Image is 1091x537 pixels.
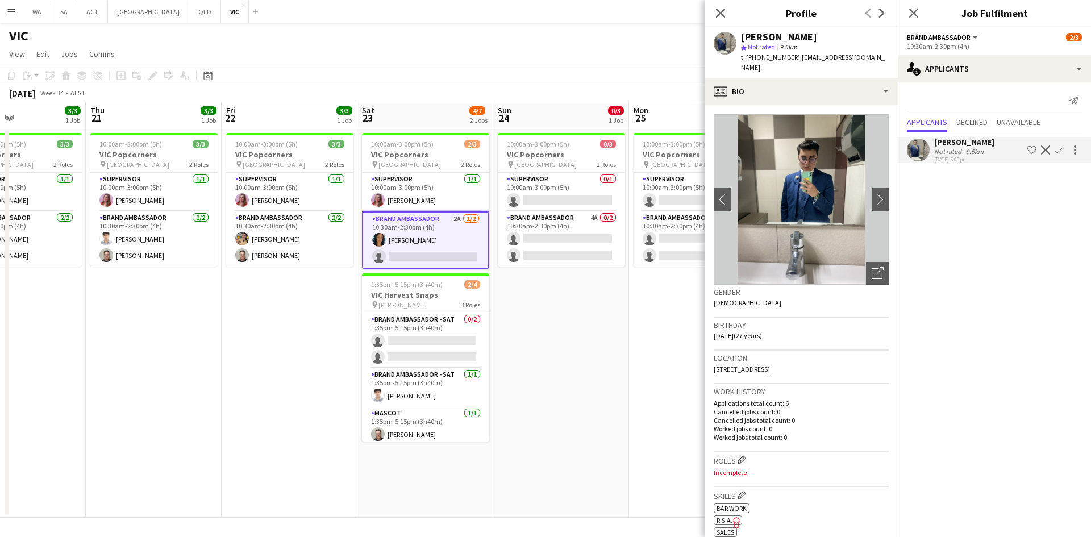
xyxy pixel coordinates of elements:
[514,160,577,169] span: [GEOGRAPHIC_DATA]
[9,49,25,59] span: View
[498,173,625,211] app-card-role: Supervisor0/110:00am-3:00pm (5h)
[57,140,73,148] span: 3/3
[717,504,747,513] span: Bar Work
[714,365,770,373] span: [STREET_ADDRESS]
[90,173,218,211] app-card-role: Supervisor1/110:00am-3:00pm (5h)[PERSON_NAME]
[470,116,488,124] div: 2 Jobs
[748,43,775,51] span: Not rated
[362,133,489,269] app-job-card: 10:00am-3:00pm (5h)2/3VIC Popcorners [GEOGRAPHIC_DATA]2 RolesSupervisor1/110:00am-3:00pm (5h)[PER...
[77,1,108,23] button: ACT
[705,78,898,105] div: Bio
[107,160,169,169] span: [GEOGRAPHIC_DATA]
[23,1,51,23] button: WA
[714,433,889,442] p: Worked jobs total count: 0
[634,105,648,115] span: Mon
[201,106,216,115] span: 3/3
[371,140,434,148] span: 10:00am-3:00pm (5h)
[336,106,352,115] span: 3/3
[907,42,1082,51] div: 10:30am-2:30pm (4h)
[714,386,889,397] h3: Work history
[741,53,885,72] span: | [EMAIL_ADDRESS][DOMAIN_NAME]
[53,160,73,169] span: 2 Roles
[632,111,648,124] span: 25
[65,116,80,124] div: 1 Job
[714,353,889,363] h3: Location
[714,331,762,340] span: [DATE] (27 years)
[934,137,994,147] div: [PERSON_NAME]
[498,149,625,160] h3: VIC Popcorners
[325,160,344,169] span: 2 Roles
[38,89,66,97] span: Week 34
[741,53,800,61] span: t. [PHONE_NUMBER]
[461,301,480,309] span: 3 Roles
[61,49,78,59] span: Jobs
[934,147,964,156] div: Not rated
[498,211,625,267] app-card-role: Brand Ambassador4A0/210:30am-2:30pm (4h)
[714,114,889,285] img: Crew avatar or photo
[224,111,235,124] span: 22
[221,1,249,23] button: VIC
[498,133,625,267] div: 10:00am-3:00pm (5h)0/3VIC Popcorners [GEOGRAPHIC_DATA]2 RolesSupervisor0/110:00am-3:00pm (5h) Bra...
[634,211,761,267] app-card-role: Brand Ambassador4A0/210:30am-2:30pm (4h)
[362,290,489,300] h3: VIC Harvest Snaps
[464,280,480,289] span: 2/4
[714,320,889,330] h3: Birthday
[90,133,218,267] div: 10:00am-3:00pm (5h)3/3VIC Popcorners [GEOGRAPHIC_DATA]2 RolesSupervisor1/110:00am-3:00pm (5h)[PER...
[189,1,221,23] button: QLD
[650,160,713,169] span: [GEOGRAPHIC_DATA]
[89,49,115,59] span: Comms
[328,140,344,148] span: 3/3
[362,149,489,160] h3: VIC Popcorners
[714,399,889,407] p: Applications total count: 6
[70,89,85,97] div: AEST
[362,313,489,368] app-card-role: Brand Ambassador - SAT0/21:35pm-5:15pm (3h40m)
[907,118,947,126] span: Applicants
[714,489,889,501] h3: Skills
[464,140,480,148] span: 2/3
[226,133,353,267] app-job-card: 10:00am-3:00pm (5h)3/3VIC Popcorners [GEOGRAPHIC_DATA]2 RolesSupervisor1/110:00am-3:00pm (5h)[PER...
[226,149,353,160] h3: VIC Popcorners
[717,528,734,536] span: Sales
[964,147,986,156] div: 9.5km
[90,211,218,267] app-card-role: Brand Ambassador2/210:30am-2:30pm (4h)[PERSON_NAME][PERSON_NAME]
[235,140,298,148] span: 10:00am-3:00pm (5h)
[362,368,489,407] app-card-role: Brand Ambassador - SAT1/11:35pm-5:15pm (3h40m)[PERSON_NAME]
[85,47,119,61] a: Comms
[717,516,732,524] span: R.S.A.
[378,160,441,169] span: [GEOGRAPHIC_DATA]
[498,105,511,115] span: Sun
[600,140,616,148] span: 0/3
[714,298,781,307] span: [DEMOGRAPHIC_DATA]
[360,111,374,124] span: 23
[226,173,353,211] app-card-role: Supervisor1/110:00am-3:00pm (5h)[PERSON_NAME]
[714,424,889,433] p: Worked jobs count: 0
[56,47,82,61] a: Jobs
[907,33,971,41] span: Brand Ambassador
[461,160,480,169] span: 2 Roles
[705,6,898,20] h3: Profile
[90,149,218,160] h3: VIC Popcorners
[507,140,569,148] span: 10:00am-3:00pm (5h)
[934,156,994,163] div: [DATE] 5:09pm
[9,27,28,44] h1: VIC
[777,43,799,51] span: 9.5km
[643,140,705,148] span: 10:00am-3:00pm (5h)
[362,105,374,115] span: Sat
[898,6,1091,20] h3: Job Fulfilment
[496,111,511,124] span: 24
[714,407,889,416] p: Cancelled jobs count: 0
[99,140,162,148] span: 10:00am-3:00pm (5h)
[362,173,489,211] app-card-role: Supervisor1/110:00am-3:00pm (5h)[PERSON_NAME]
[866,262,889,285] div: Open photos pop-in
[362,273,489,442] div: 1:35pm-5:15pm (3h40m)2/4VIC Harvest Snaps [PERSON_NAME]3 RolesBrand Ambassador - SAT0/21:35pm-5:1...
[634,133,761,267] app-job-card: 10:00am-3:00pm (5h)0/3VIC Popcorners [GEOGRAPHIC_DATA]2 RolesSupervisor0/110:00am-3:00pm (5h) Bra...
[997,118,1040,126] span: Unavailable
[609,116,623,124] div: 1 Job
[371,280,443,289] span: 1:35pm-5:15pm (3h40m)
[226,105,235,115] span: Fri
[89,111,105,124] span: 21
[90,105,105,115] span: Thu
[634,149,761,160] h3: VIC Popcorners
